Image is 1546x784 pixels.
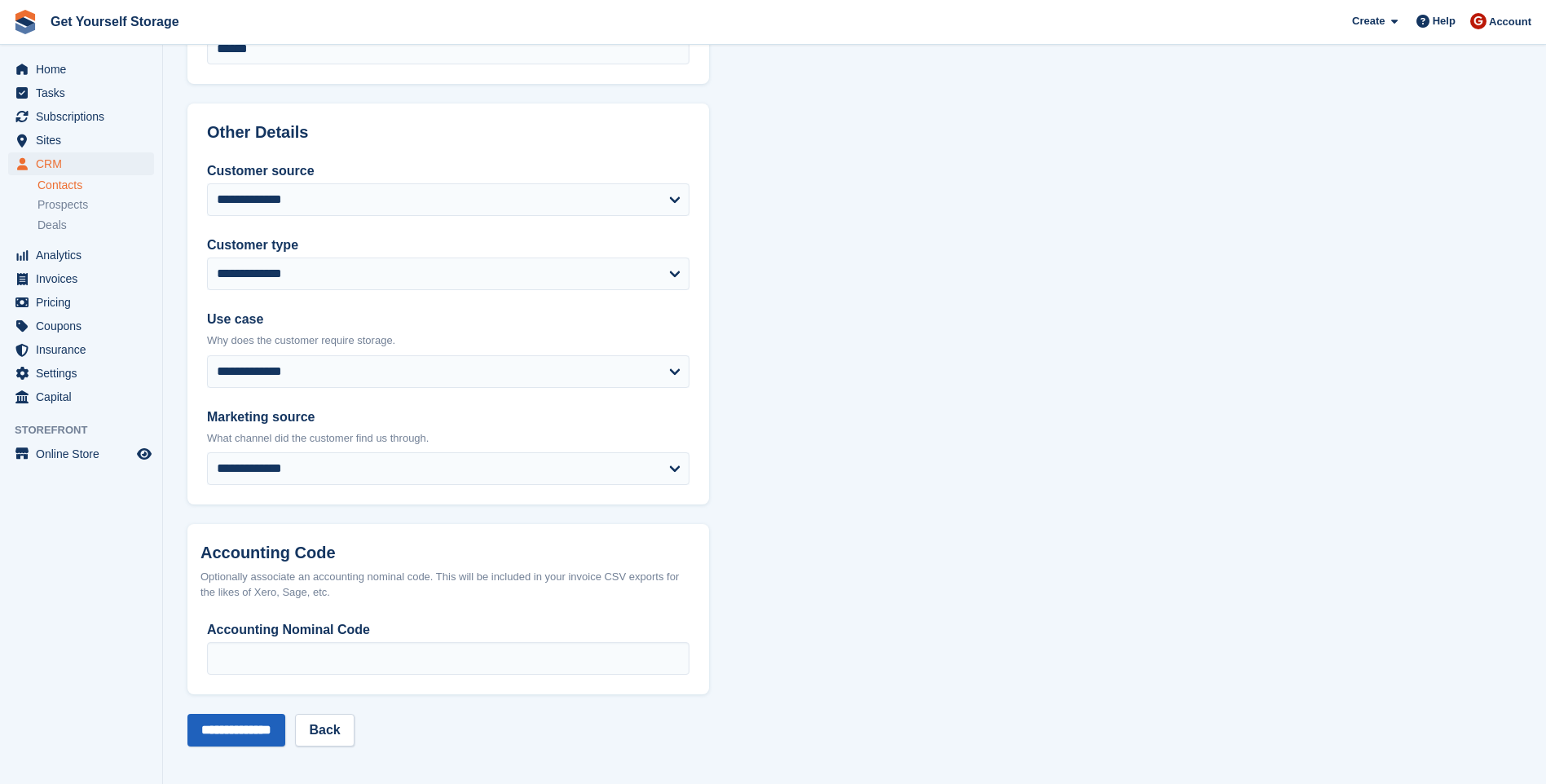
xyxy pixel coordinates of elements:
[36,244,134,266] span: Analytics
[134,444,154,464] a: Preview store
[207,310,689,329] label: Use case
[207,123,689,142] h2: Other Details
[8,443,154,465] a: menu
[36,315,134,337] span: Coupons
[8,267,154,290] a: menu
[295,714,354,747] a: Back
[200,569,696,601] div: Optionally associate an accounting nominal code. This will be included in your invoice CSV export...
[1433,13,1456,29] span: Help
[36,362,134,385] span: Settings
[8,129,154,152] a: menu
[36,81,134,104] span: Tasks
[36,152,134,175] span: CRM
[37,218,67,233] span: Deals
[37,178,154,193] a: Contacts
[207,333,689,349] p: Why does the customer require storage.
[36,105,134,128] span: Subscriptions
[15,422,162,438] span: Storefront
[36,385,134,408] span: Capital
[8,385,154,408] a: menu
[8,152,154,175] a: menu
[207,620,689,640] label: Accounting Nominal Code
[8,244,154,266] a: menu
[36,129,134,152] span: Sites
[13,10,37,34] img: stora-icon-8386f47178a22dfd0bd8f6a31ec36ba5ce8667c1dd55bd0f319d3a0aa187defe.svg
[207,430,689,447] p: What channel did the customer find us through.
[8,58,154,81] a: menu
[1470,13,1487,29] img: James Brocklehurst
[36,267,134,290] span: Invoices
[36,291,134,314] span: Pricing
[36,58,134,81] span: Home
[44,8,186,35] a: Get Yourself Storage
[8,362,154,385] a: menu
[37,197,88,213] span: Prospects
[36,338,134,361] span: Insurance
[207,236,689,255] label: Customer type
[8,81,154,104] a: menu
[200,544,696,562] h2: Accounting Code
[1352,13,1385,29] span: Create
[207,407,689,427] label: Marketing source
[8,338,154,361] a: menu
[207,161,689,181] label: Customer source
[36,443,134,465] span: Online Store
[8,291,154,314] a: menu
[1489,14,1531,30] span: Account
[8,315,154,337] a: menu
[8,105,154,128] a: menu
[37,196,154,214] a: Prospects
[37,217,154,234] a: Deals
